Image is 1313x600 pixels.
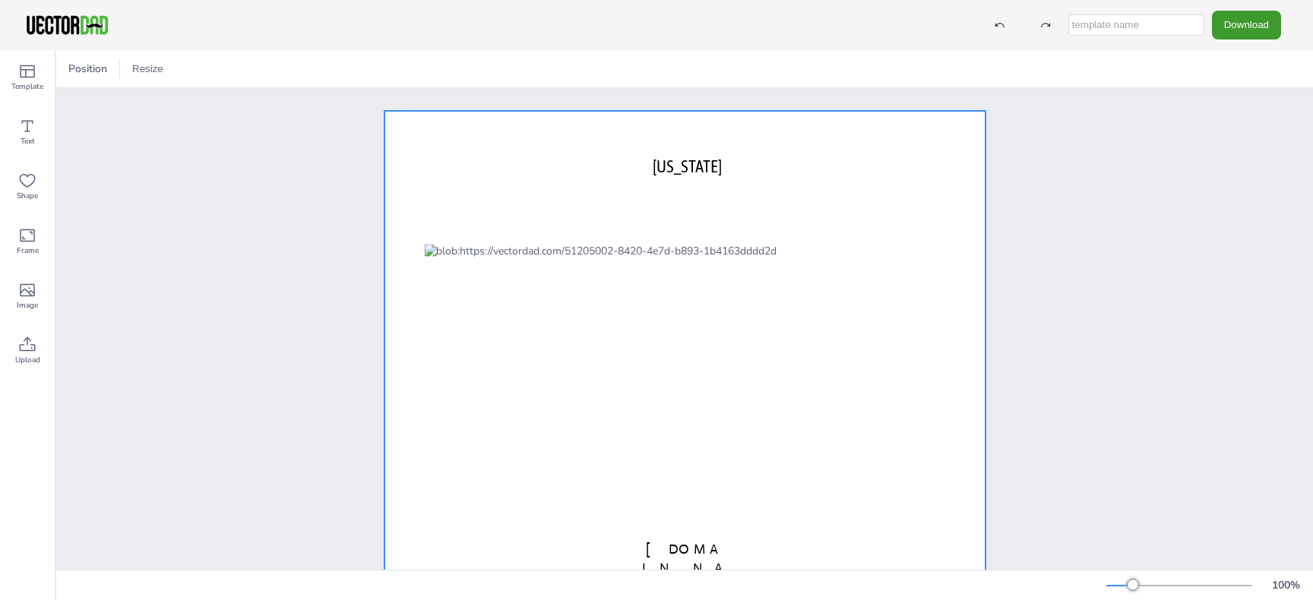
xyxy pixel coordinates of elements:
[11,81,43,93] span: Template
[1212,11,1281,39] button: Download
[653,156,722,176] span: [US_STATE]
[1068,14,1204,36] input: template name
[21,135,35,147] span: Text
[24,14,110,36] img: VectorDad-1.png
[642,541,727,595] span: [DOMAIN_NAME]
[15,354,40,366] span: Upload
[17,190,38,202] span: Shape
[17,299,38,311] span: Image
[17,245,39,257] span: Frame
[65,62,110,76] span: Position
[1267,578,1304,592] div: 100 %
[126,57,169,81] button: Resize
